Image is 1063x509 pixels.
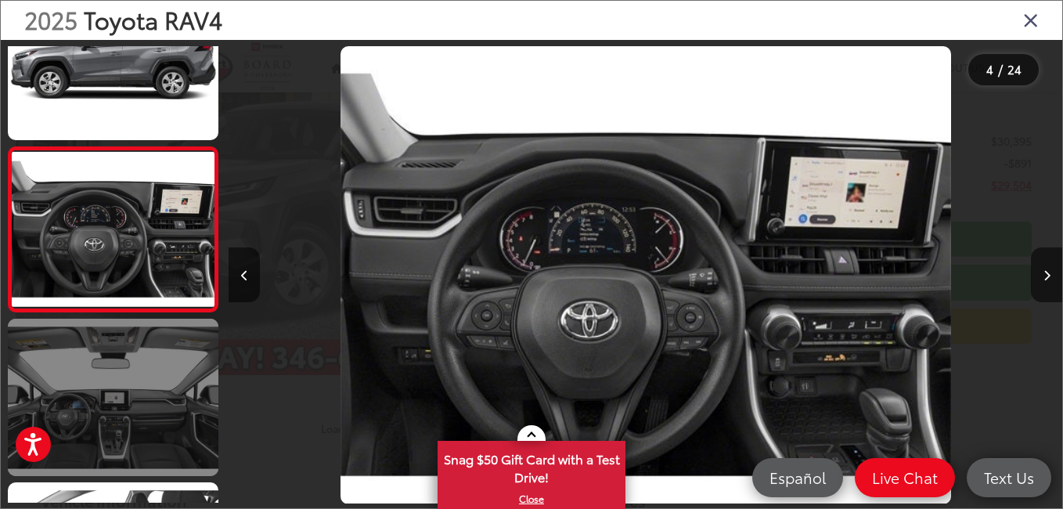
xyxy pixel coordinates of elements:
[24,2,77,36] span: 2025
[967,458,1051,497] a: Text Us
[976,467,1042,487] span: Text Us
[996,64,1004,75] span: /
[864,467,946,487] span: Live Chat
[229,46,1063,504] div: 2025 Toyota RAV4 LE 3
[9,151,216,306] img: 2025 Toyota RAV4 LE
[855,458,955,497] a: Live Chat
[341,46,951,504] img: 2025 Toyota RAV4 LE
[762,467,834,487] span: Español
[439,442,624,490] span: Snag $50 Gift Card with a Test Drive!
[84,2,222,36] span: Toyota RAV4
[1023,9,1039,30] i: Close gallery
[1007,60,1022,78] span: 24
[1031,247,1062,302] button: Next image
[752,458,843,497] a: Español
[229,247,260,302] button: Previous image
[986,60,993,78] span: 4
